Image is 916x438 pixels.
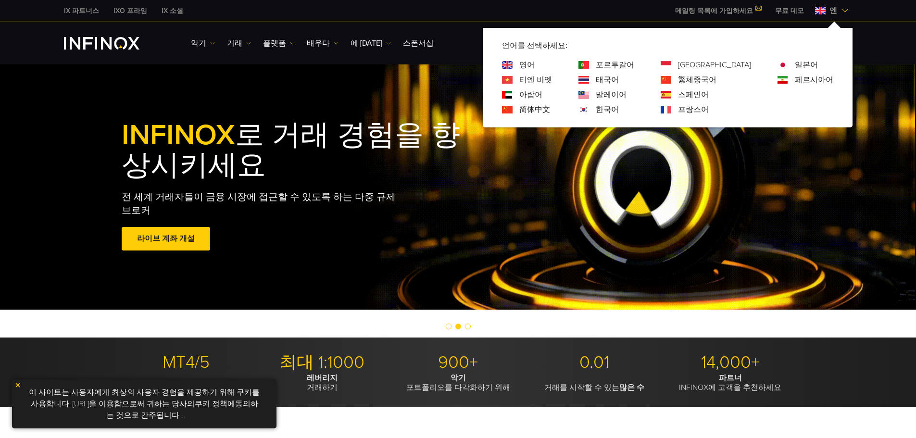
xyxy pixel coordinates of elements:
[64,37,162,50] a: INFINOX 로고
[579,352,609,373] font: 0.01
[14,382,21,388] img: 노란색 닫기 아이콘
[455,324,461,329] span: Go to slide 2
[191,38,206,48] font: 악기
[519,60,535,70] font: 영어
[719,373,742,383] font: 파트너
[519,105,550,114] font: 简体中文
[678,105,709,114] font: 프랑스어
[668,7,768,15] a: 메일링 목록에 가입하세요
[106,6,154,16] a: 인피녹스
[678,74,716,86] a: 언어
[162,7,183,15] font: IX 소셜
[195,399,235,409] a: 쿠키 정책에
[29,388,260,409] font: 이 사이트는 사용자에게 최상의 사용자 경험을 제공하기 위해 쿠키를 사용합니다. [URL]을 이용함으로써 귀하는 당사의
[406,383,510,392] font: 포트폴리오를 다각화하기 위해
[113,7,147,15] font: IXO 프라임
[596,89,627,100] a: 언어
[438,352,478,373] font: 900+
[795,74,833,86] a: 언어
[678,75,716,85] font: 繁체중국어
[795,75,833,85] font: 페르시아어
[678,60,751,70] font: [GEOGRAPHIC_DATA]
[227,38,251,49] a: 거래
[519,75,552,85] font: 티엔 비엣
[351,38,391,49] a: 에 [DATE]
[519,104,550,115] a: 언어
[775,7,804,15] font: 무료 데모
[403,38,434,49] a: 스폰서십
[678,90,709,100] font: 스페인어
[619,383,644,392] font: 많은 수
[163,352,210,373] font: MT4/5
[519,59,535,71] a: 언어
[451,373,466,383] font: 악기
[64,7,99,15] font: IX 파트너스
[57,6,106,16] a: 인피녹스
[701,352,760,373] font: 14,000+
[829,6,837,15] font: 엔
[596,74,619,86] a: 언어
[465,324,471,329] span: Go to slide 3
[596,59,634,71] a: 언어
[596,90,627,100] font: 말레이어
[596,75,619,85] font: 태국어
[191,38,215,49] a: 악기
[122,191,396,216] font: 전 세계 거래자들이 금융 시장에 접근할 수 있도록 하는 다중 규제 브로커
[544,383,619,392] font: 거래를 시작할 수 있는
[307,38,330,48] font: 배우다
[678,59,751,71] a: 언어
[122,118,460,183] font: 로 거래 경험을 향상시키세요
[519,74,552,86] a: 언어
[122,227,210,250] a: 라이브 계좌 개설
[678,89,709,100] a: 언어
[446,324,452,329] span: Go to slide 1
[679,383,781,392] font: INFINOX에 고객을 추천하세요
[227,38,242,48] font: 거래
[137,234,195,243] font: 라이브 계좌 개설
[307,383,338,392] font: 거래하기
[154,6,190,16] a: 인피녹스
[122,118,235,152] font: INFINOX
[351,38,382,48] font: 에 [DATE]
[596,104,619,115] a: 언어
[403,38,434,48] font: 스폰서십
[519,90,542,100] font: 아랍어
[502,41,567,50] font: 언어를 선택하세요:
[263,38,295,49] a: 플랫폼
[675,7,753,15] font: 메일링 목록에 가입하세요
[795,60,818,70] font: 일본어
[519,89,542,100] a: 언어
[263,38,286,48] font: 플랫폼
[678,104,709,115] a: 언어
[307,38,339,49] a: 배우다
[279,352,364,373] font: 최대 1:1000
[768,6,811,16] a: 인피녹스 메뉴
[795,59,818,71] a: 언어
[307,373,338,383] font: 레버리지
[596,105,619,114] font: 한국어
[596,60,634,70] font: 포르투갈어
